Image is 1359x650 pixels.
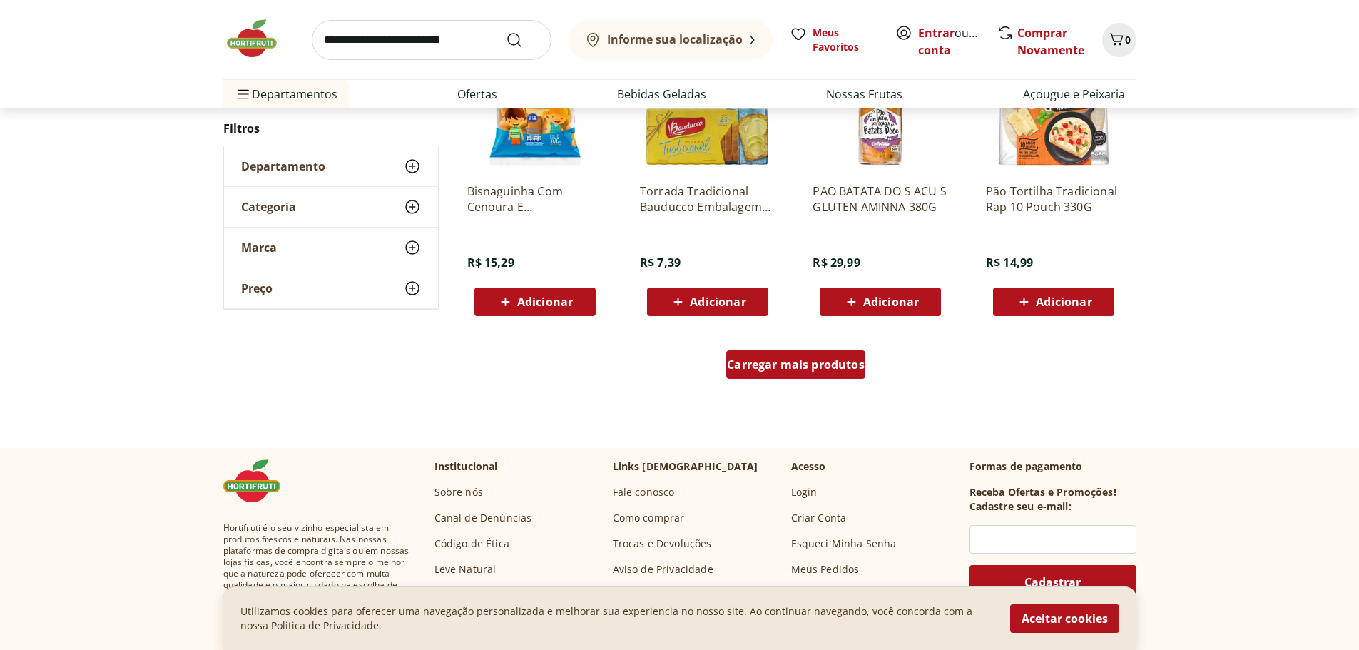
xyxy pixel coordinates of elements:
span: Adicionar [863,296,919,308]
h3: Receba Ofertas e Promoções! [969,485,1116,499]
a: Bebidas Geladas [617,86,706,103]
span: Hortifruti é o seu vizinho especialista em produtos frescos e naturais. Nas nossas plataformas de... [223,522,412,602]
a: Torrada Tradicional Bauducco Embalagem 142G [640,183,775,215]
h2: Filtros [223,114,439,143]
span: Adicionar [517,296,573,308]
span: Marca [241,240,277,255]
p: Utilizamos cookies para oferecer uma navegação personalizada e melhorar sua experiencia no nosso ... [240,604,993,633]
a: Açougue e Peixaria [1023,86,1125,103]
button: Submit Search [506,31,540,49]
a: Criar conta [918,25,997,58]
a: Comprar Novamente [1017,25,1084,58]
span: Adicionar [690,296,745,308]
button: Categoria [224,187,438,227]
button: Adicionar [474,288,596,316]
button: Adicionar [820,288,941,316]
button: Aceitar cookies [1010,604,1119,633]
a: Login [791,485,818,499]
span: Carregar mais produtos [727,359,865,370]
a: Pão Tortilha Tradicional Rap 10 Pouch 330G [986,183,1121,215]
b: Informe sua localização [607,31,743,47]
span: ou [918,24,982,59]
span: R$ 14,99 [986,255,1033,270]
span: Departamentos [235,77,337,111]
a: Bisnaguinha Com Cenoura E Mandioquinha Nutrellinha 300G [467,183,603,215]
span: R$ 7,39 [640,255,681,270]
span: Categoria [241,200,296,214]
a: Trocas e Devoluções [613,537,712,551]
span: Meus Favoritos [813,26,878,54]
a: Esqueci Minha Senha [791,537,897,551]
span: Cadastrar [1024,577,1081,588]
span: Adicionar [1036,296,1091,308]
a: Aviso de Privacidade [613,562,713,577]
a: Código de Ética [434,537,509,551]
a: Canal de Denúncias [434,511,532,525]
button: Carrinho [1102,23,1136,57]
a: Nossas Frutas [826,86,902,103]
a: Sobre nós [434,485,483,499]
span: R$ 29,99 [813,255,860,270]
input: search [312,20,551,60]
button: Cadastrar [969,565,1136,599]
a: Meus Pedidos [791,562,860,577]
span: Departamento [241,159,325,173]
a: Ofertas [457,86,497,103]
button: Adicionar [993,288,1114,316]
button: Marca [224,228,438,268]
a: Entrar [918,25,955,41]
button: Adicionar [647,288,768,316]
a: Meus Favoritos [790,26,878,54]
p: Acesso [791,459,826,474]
a: Leve Natural [434,562,497,577]
button: Preço [224,268,438,308]
img: Hortifruti [223,459,295,502]
button: Informe sua localização [569,20,773,60]
a: PAO BATATA DO S ACU S GLUTEN AMINNA 380G [813,183,948,215]
a: Como comprar [613,511,685,525]
a: Criar Conta [791,511,847,525]
p: Links [DEMOGRAPHIC_DATA] [613,459,758,474]
a: Carregar mais produtos [726,350,865,385]
span: Preço [241,281,273,295]
p: Institucional [434,459,498,474]
img: Hortifruti [223,17,295,60]
a: Fale conosco [613,485,675,499]
span: R$ 15,29 [467,255,514,270]
span: 0 [1125,33,1131,46]
button: Departamento [224,146,438,186]
p: Formas de pagamento [969,459,1136,474]
h3: Cadastre seu e-mail: [969,499,1072,514]
button: Menu [235,77,252,111]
